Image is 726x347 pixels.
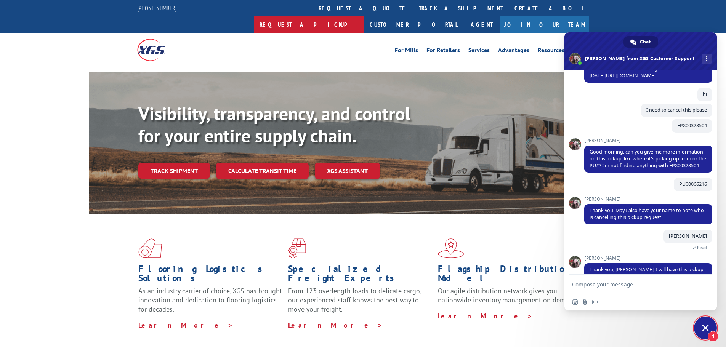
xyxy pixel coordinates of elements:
img: xgs-icon-flagship-distribution-model-red [438,238,464,258]
span: As an industry carrier of choice, XGS has brought innovation and dedication to flooring logistics... [138,286,282,313]
span: PU00066216 [679,181,707,187]
span: [PERSON_NAME] [584,256,712,261]
a: XGS ASSISTANT [315,163,380,179]
span: Send a file [582,299,588,305]
span: I need to cancel this please [646,107,707,113]
span: [PERSON_NAME] [669,233,707,239]
h1: Specialized Freight Experts [288,264,432,286]
div: More channels [702,54,712,64]
a: [PHONE_NUMBER] [137,4,177,12]
a: [URL][DOMAIN_NAME] [604,72,655,79]
span: Our agile distribution network gives you nationwide inventory management on demand. [438,286,578,304]
b: Visibility, transparency, and control for your entire supply chain. [138,102,410,147]
span: Thank you, [PERSON_NAME]. I will have this pickup request cancelled for you. [590,266,704,280]
p: From 123 overlength loads to delicate cargo, our experienced staff knows the best way to move you... [288,286,432,320]
a: Advantages [498,47,529,56]
span: FPX00328504 [677,122,707,129]
span: [PERSON_NAME] [584,138,712,143]
h1: Flagship Distribution Model [438,264,582,286]
span: hi [703,91,707,98]
a: Learn More > [438,312,533,320]
span: Insert an emoji [572,299,578,305]
span: 1 [708,331,718,342]
a: Services [468,47,490,56]
textarea: Compose your message... [572,281,692,288]
h1: Flooring Logistics Solutions [138,264,282,286]
a: Track shipment [138,163,210,179]
div: Close chat [694,317,717,339]
img: xgs-icon-focused-on-flooring-red [288,238,306,258]
span: Chat [640,36,651,48]
a: For Retailers [426,47,460,56]
a: For Mills [395,47,418,56]
span: Good morning, can you give me more information on this pickup, like where it's picking up from or... [590,149,706,169]
a: Learn More > [288,321,383,329]
a: Agent [463,16,500,33]
span: [PERSON_NAME] [584,197,712,202]
span: Audio message [592,299,598,305]
a: Learn More > [138,321,233,329]
span: Thank you. May I also have your name to note who is cancelling this pickup request [590,207,704,221]
a: Join Our Team [500,16,589,33]
a: Resources [538,47,564,56]
img: xgs-icon-total-supply-chain-intelligence-red [138,238,162,258]
a: Calculate transit time [216,163,309,179]
a: Request a pickup [254,16,364,33]
a: Customer Portal [364,16,463,33]
div: Chat [623,36,658,48]
span: Read [697,245,707,250]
